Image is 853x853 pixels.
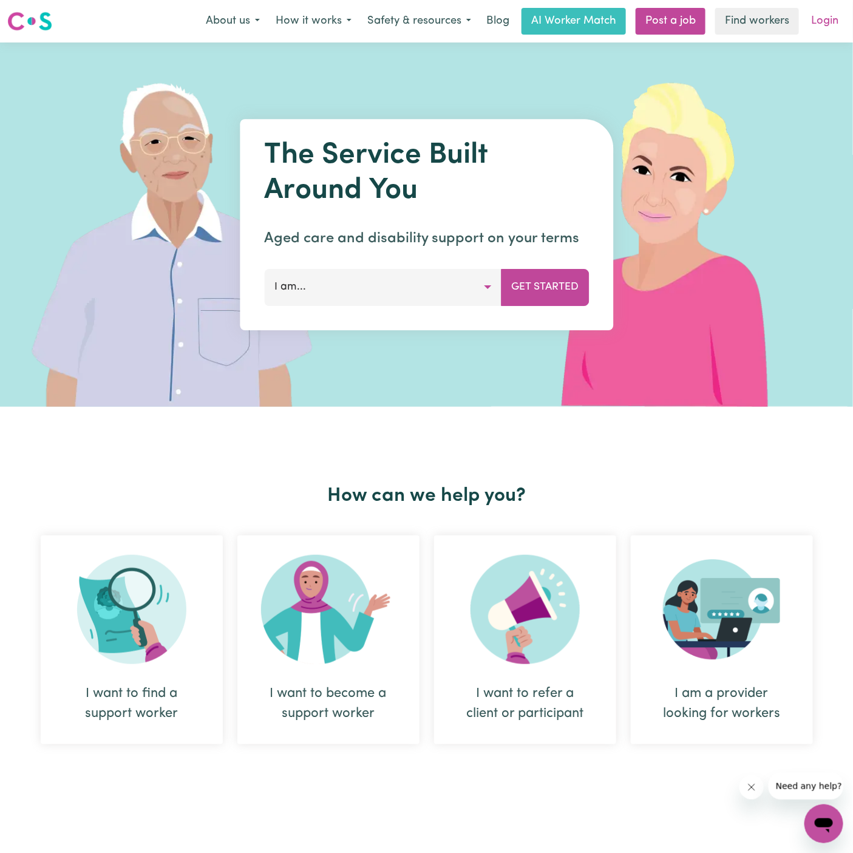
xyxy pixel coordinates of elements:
[663,555,781,664] img: Provider
[264,228,589,250] p: Aged care and disability support on your terms
[522,8,626,35] a: AI Worker Match
[660,684,784,724] div: I am a provider looking for workers
[739,775,764,800] iframe: Close message
[479,8,517,35] a: Blog
[7,7,52,35] a: Careseekers logo
[501,269,589,305] button: Get Started
[261,555,396,664] img: Become Worker
[631,535,813,744] div: I am a provider looking for workers
[636,8,705,35] a: Post a job
[359,8,479,34] button: Safety & resources
[264,138,589,208] h1: The Service Built Around You
[237,535,420,744] div: I want to become a support worker
[769,773,843,800] iframe: Message from company
[463,684,587,724] div: I want to refer a client or participant
[471,555,580,664] img: Refer
[715,8,799,35] a: Find workers
[7,10,52,32] img: Careseekers logo
[41,535,223,744] div: I want to find a support worker
[77,555,186,664] img: Search
[264,269,501,305] button: I am...
[804,804,843,843] iframe: Button to launch messaging window
[70,684,194,724] div: I want to find a support worker
[434,535,616,744] div: I want to refer a client or participant
[33,484,820,508] h2: How can we help you?
[198,8,268,34] button: About us
[804,8,846,35] a: Login
[268,8,359,34] button: How it works
[267,684,390,724] div: I want to become a support worker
